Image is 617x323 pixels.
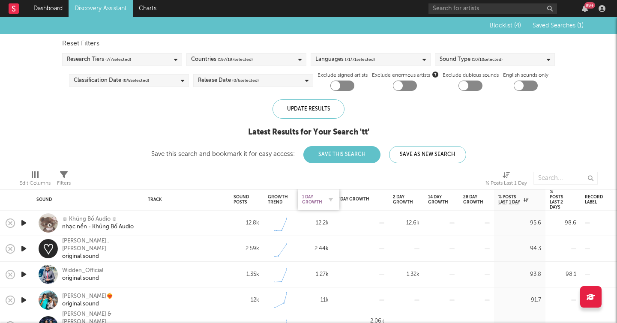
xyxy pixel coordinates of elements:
button: Save This Search [303,146,380,163]
div: 2.59k [234,244,259,254]
div: [PERSON_NAME]❤️‍🔥 [62,293,113,300]
div: 98.1 [550,269,576,280]
div: [PERSON_NAME]..[PERSON_NAME] [62,237,137,253]
div: 28 Day Growth [463,194,483,205]
div: Languages [315,54,375,65]
label: Exclude dubious sounds [443,70,499,81]
div: Latest Results for Your Search ' tt ' [151,127,466,138]
div: Save this search and bookmark it for easy access: [151,151,466,157]
div: Sound Type [440,54,503,65]
button: Saved Searches (1) [530,22,584,29]
div: % Posts Last 2 Days [550,189,563,210]
div: 11k [302,295,329,305]
div: 91.7 [498,295,541,305]
div: 94.3 [498,244,541,254]
div: 95.6 [498,218,541,228]
div: Sound Posts [234,194,249,205]
a: [PERSON_NAME]❤️‍🔥original sound [62,293,113,308]
span: Saved Searches [533,23,584,29]
span: ( 0 / 6 selected) [232,75,259,86]
label: Exclude signed artists [317,70,368,81]
span: % Posts Last 1 Day [498,194,521,205]
div: Countries [191,54,253,65]
div: original sound [62,253,137,260]
div: Release Date [198,75,259,86]
div: Update Results [273,99,344,119]
div: 12k [234,295,259,305]
button: 99+ [582,5,588,12]
div: 12.6k [393,218,419,228]
div: Filters [57,178,71,188]
div: Widden_Official [62,267,103,275]
div: Filters [57,167,71,192]
div: Edit Columns [19,178,51,188]
div: Growth Trend [268,194,289,205]
div: original sound [62,300,113,308]
div: % Posts Last 1 Day [485,167,527,192]
span: ( 7 / 7 selected) [105,54,131,65]
label: English sounds only [503,70,548,81]
span: ( 0 / 8 selected) [123,75,149,86]
div: 2 Day Growth [393,194,413,205]
span: Exclude enormous artists [372,70,438,81]
div: nhạc nền - Khủng Bố Audio [62,223,134,231]
button: Exclude enormous artists [432,70,438,78]
a: Widden_Officialoriginal sound [62,267,103,282]
div: Research Tiers [67,54,131,65]
div: 1.27k [302,269,329,280]
div: 1.35k [234,269,259,280]
div: Classification Date [74,75,149,86]
div: Edit Columns [19,167,51,192]
span: ( 71 / 71 selected) [345,54,375,65]
button: Filter by 1 Day Growth [326,195,335,204]
div: 12.2k [302,218,329,228]
div: ⦻ Khủng Bố Audio ⦻ [62,215,134,223]
span: ( 1 ) [577,23,584,29]
span: ( 10 / 10 selected) [472,54,503,65]
input: Search... [533,172,598,185]
div: Sound [36,197,135,202]
input: Search for artists [428,3,557,14]
button: Save As New Search [389,146,466,163]
div: 2.44k [302,244,329,254]
div: % Posts Last 1 Day [485,178,527,188]
div: original sound [62,275,103,282]
a: [PERSON_NAME]..[PERSON_NAME]original sound [62,237,137,260]
a: ⦻ Khủng Bố Audio ⦻nhạc nền - Khủng Bố Audio [62,215,134,231]
div: 98.6 [550,218,576,228]
div: Track [148,197,221,202]
span: Blocklist [490,23,521,29]
div: 1 Day Growth [302,194,322,205]
div: Reset Filters [62,39,555,49]
div: 12.8k [234,218,259,228]
div: Record Label [585,194,606,205]
div: 93.8 [498,269,541,280]
div: 14 Day Growth [428,194,448,205]
div: 99 + [584,2,595,9]
span: ( 197 / 197 selected) [218,54,253,65]
div: 7 Day Growth [337,197,371,202]
div: 1.32k [393,269,419,280]
span: ( 4 ) [514,23,521,29]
